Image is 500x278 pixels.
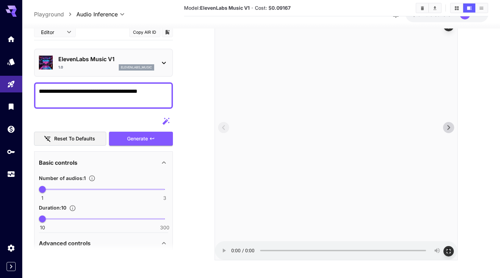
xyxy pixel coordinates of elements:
button: Copy AIR ID [129,27,160,37]
span: Cost: $ [255,5,291,11]
span: credits left [430,11,454,17]
div: Library [7,102,15,111]
button: Specify the duration of each audio in seconds. [66,205,79,212]
b: ElevenLabs Music V1 [200,5,250,11]
b: 0.09167 [272,5,291,11]
div: Basic controls [39,154,168,171]
button: Show media in video view [463,3,475,13]
button: Generate [109,132,173,146]
div: Open in fullscreen [443,246,454,256]
span: Generate [127,134,148,143]
button: Specify how many audios to generate in a single request. Each audio generation will be charged se... [86,175,98,182]
button: Show media in grid view [451,3,463,13]
p: Basic controls [39,158,77,167]
span: Model: [184,5,250,11]
span: Number of audios : 1 [39,175,86,181]
p: 1.0 [58,65,63,70]
p: · [251,4,253,12]
p: Advanced controls [39,239,91,247]
div: Wallet [7,125,15,133]
button: Show media in list view [475,3,487,13]
div: Home [7,35,15,43]
span: 10 [40,224,45,231]
span: 300 [160,224,169,231]
button: Download All [429,3,441,13]
div: Playground [7,80,15,89]
div: API Keys [7,147,15,156]
span: Audio Inference [76,10,118,18]
span: Editor [41,28,62,36]
div: Advanced controls [39,235,168,252]
span: 3 [163,195,166,202]
p: elevenlabs_music [121,65,152,70]
div: Usage [7,170,15,179]
button: Expand sidebar [7,262,16,271]
span: Duration : 10 [39,205,66,211]
span: $16.43 [412,11,430,17]
div: ElevenLabs Music V11.0elevenlabs_music [39,52,168,73]
button: Add to library [164,28,170,36]
div: Clear AllDownload All [416,3,442,13]
div: Settings [7,244,15,252]
a: Playground [34,10,64,18]
button: Reset to defaults [34,132,106,146]
div: Models [7,57,15,66]
div: Show media in grid viewShow media in video viewShow media in list view [450,3,488,13]
button: Clear All [416,3,428,13]
p: ElevenLabs Music V1 [58,55,154,63]
span: 1 [41,195,43,202]
nav: breadcrumb [34,10,76,18]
